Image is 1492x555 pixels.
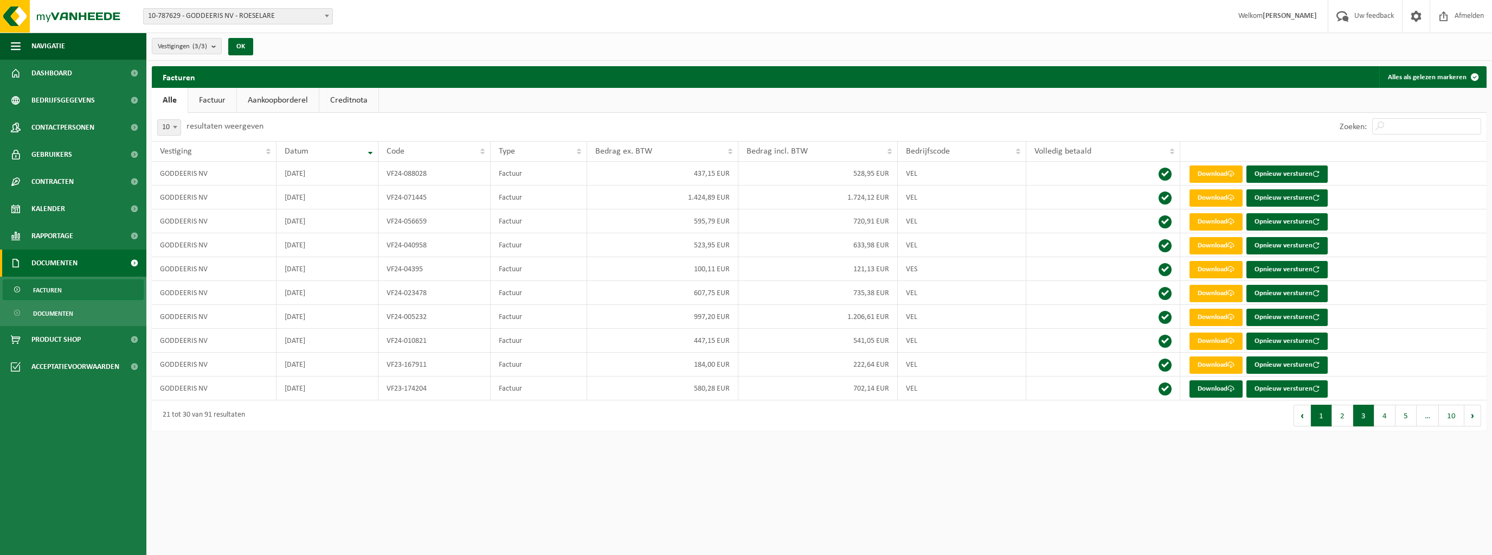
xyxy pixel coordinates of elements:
td: 447,15 EUR [587,329,738,353]
button: Opnieuw versturen [1246,309,1328,326]
button: Previous [1294,405,1311,426]
td: Factuur [491,162,587,186]
a: Download [1189,356,1243,374]
button: Opnieuw versturen [1246,285,1328,302]
span: 10 [157,119,181,136]
span: Dashboard [31,60,72,87]
td: VF24-056659 [378,209,491,233]
td: VES [898,257,1026,281]
span: 10-787629 - GODDEERIS NV - ROESELARE [144,9,332,24]
button: 5 [1395,405,1417,426]
td: Factuur [491,233,587,257]
button: Opnieuw versturen [1246,356,1328,374]
button: 3 [1353,405,1374,426]
span: Gebruikers [31,141,72,168]
button: OK [228,38,253,55]
td: VF24-088028 [378,162,491,186]
td: GODDEERIS NV [152,257,276,281]
span: Vestiging [160,147,192,156]
td: 702,14 EUR [738,377,898,400]
label: resultaten weergeven [186,122,263,131]
span: Documenten [33,303,73,324]
td: VEL [898,209,1026,233]
span: Vestigingen [158,39,207,55]
span: Rapportage [31,222,73,250]
td: [DATE] [276,186,378,209]
span: Bedrag incl. BTW [747,147,808,156]
td: 184,00 EUR [587,353,738,377]
button: Vestigingen(3/3) [152,38,222,54]
td: VF23-174204 [378,377,491,400]
button: 10 [1439,405,1464,426]
td: VEL [898,377,1026,400]
td: VEL [898,186,1026,209]
td: VF24-071445 [378,186,491,209]
div: 21 tot 30 van 91 resultaten [157,406,245,425]
td: 100,11 EUR [587,257,738,281]
td: VEL [898,353,1026,377]
a: Creditnota [319,88,378,113]
button: Opnieuw versturen [1246,380,1328,398]
td: GODDEERIS NV [152,329,276,353]
td: Factuur [491,186,587,209]
td: [DATE] [276,281,378,305]
td: VF24-010821 [378,329,491,353]
a: Documenten [3,303,144,323]
a: Factuur [188,88,236,113]
td: [DATE] [276,353,378,377]
a: Download [1189,333,1243,350]
td: VF24-04395 [378,257,491,281]
td: Factuur [491,329,587,353]
span: Datum [285,147,308,156]
button: Alles als gelezen markeren [1379,66,1485,88]
td: Factuur [491,257,587,281]
span: 10 [158,120,181,135]
td: 997,20 EUR [587,305,738,329]
td: VF24-005232 [378,305,491,329]
h2: Facturen [152,66,206,87]
td: 523,95 EUR [587,233,738,257]
span: Bedrijfsgegevens [31,87,95,114]
td: GODDEERIS NV [152,305,276,329]
span: Type [499,147,515,156]
a: Download [1189,165,1243,183]
span: … [1417,405,1439,426]
td: 121,13 EUR [738,257,898,281]
td: VF24-040958 [378,233,491,257]
td: 1.206,61 EUR [738,305,898,329]
a: Facturen [3,279,144,300]
td: [DATE] [276,162,378,186]
td: GODDEERIS NV [152,233,276,257]
td: Factuur [491,305,587,329]
td: 1.724,12 EUR [738,186,898,209]
span: Documenten [31,250,78,277]
a: Download [1189,309,1243,326]
a: Download [1189,285,1243,302]
a: Download [1189,380,1243,398]
td: GODDEERIS NV [152,281,276,305]
td: GODDEERIS NV [152,377,276,400]
td: VEL [898,162,1026,186]
button: Opnieuw versturen [1246,333,1328,350]
td: VEL [898,305,1026,329]
td: GODDEERIS NV [152,353,276,377]
td: GODDEERIS NV [152,186,276,209]
span: Contactpersonen [31,114,94,141]
td: [DATE] [276,329,378,353]
a: Download [1189,237,1243,254]
td: VEL [898,233,1026,257]
td: 633,98 EUR [738,233,898,257]
span: Volledig betaald [1034,147,1091,156]
a: Alle [152,88,188,113]
td: [DATE] [276,209,378,233]
span: Code [387,147,404,156]
td: 595,79 EUR [587,209,738,233]
td: Factuur [491,209,587,233]
label: Zoeken: [1340,123,1367,131]
td: Factuur [491,377,587,400]
span: 10-787629 - GODDEERIS NV - ROESELARE [143,8,333,24]
td: 1.424,89 EUR [587,186,738,209]
span: Product Shop [31,326,81,353]
button: Next [1464,405,1481,426]
strong: [PERSON_NAME] [1263,12,1317,20]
